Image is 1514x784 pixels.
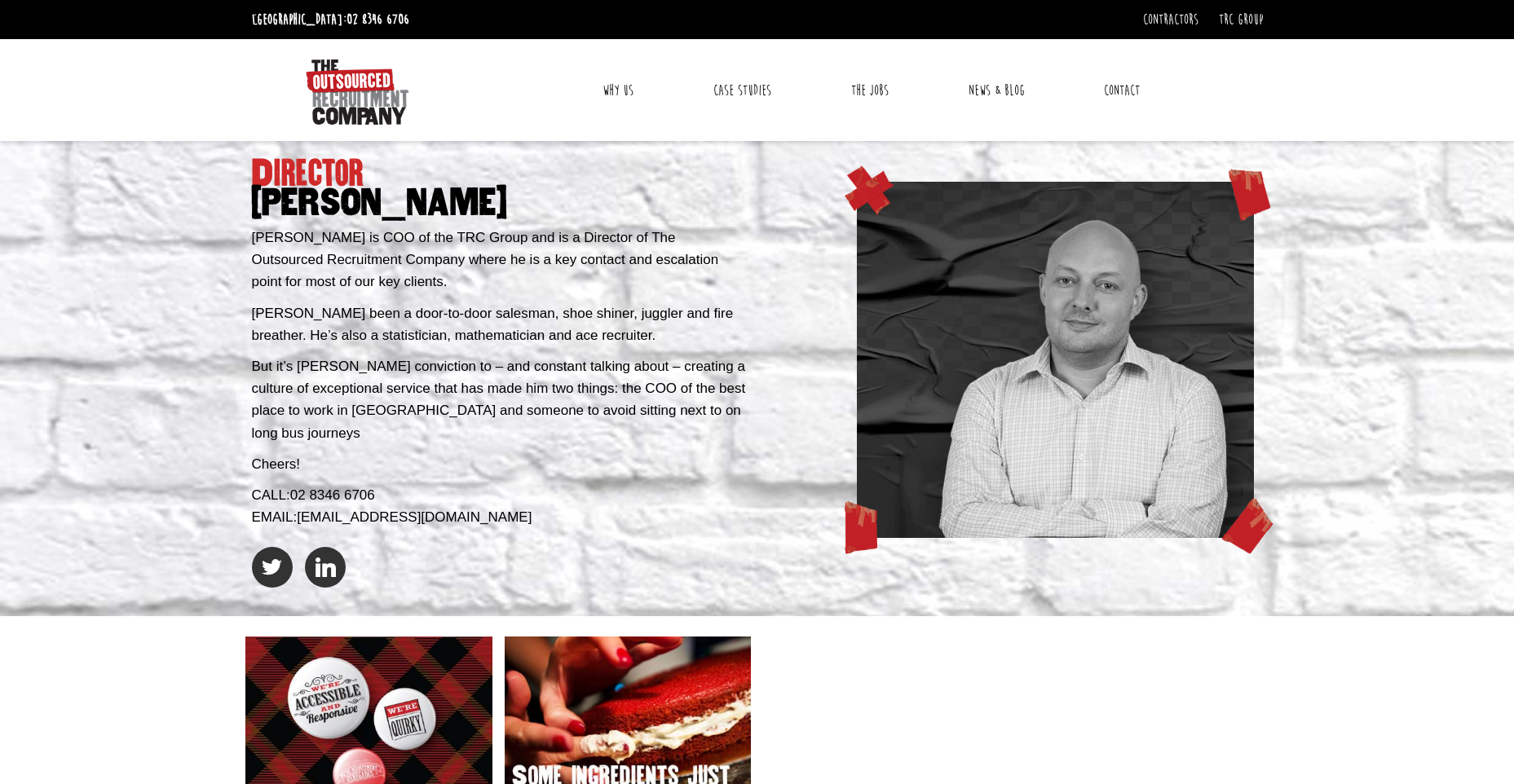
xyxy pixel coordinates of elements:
[956,70,1037,111] a: News & Blog
[857,182,1255,538] img: profile-simon.png
[252,506,752,528] div: EMAIL:
[252,306,734,343] span: [PERSON_NAME] been a door-to-door salesman, shoe shiner, juggler and fire breather. He’s also a s...
[839,70,901,111] a: The Jobs
[1092,70,1152,111] a: Contact
[701,70,783,111] a: Case Studies
[1219,11,1263,29] a: TRC Group
[252,188,752,218] span: [PERSON_NAME]
[590,70,646,111] a: Why Us
[306,59,408,125] img: The Outsourced Recruitment Company
[248,7,413,33] li: [GEOGRAPHIC_DATA]:
[297,509,532,525] a: [EMAIL_ADDRESS][DOMAIN_NAME]
[346,11,409,29] a: 02 8346 6706
[252,159,752,218] h1: Director
[290,487,375,503] a: 02 8346 6706
[252,355,752,444] p: But it’s [PERSON_NAME] conviction to – and constant talking about – creating a culture of excepti...
[252,230,719,289] span: [PERSON_NAME] is COO of the TRC Group and is a Director of The Outsourced Recruitment Company whe...
[252,484,752,506] div: CALL:
[1143,11,1198,29] a: Contractors
[252,453,752,475] p: Cheers!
